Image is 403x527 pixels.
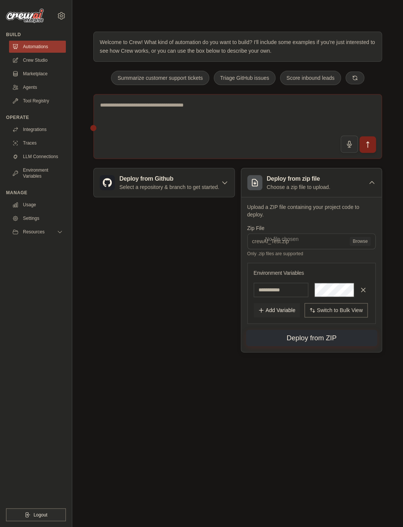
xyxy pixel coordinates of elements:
button: Summarize customer support tickets [111,71,209,85]
label: Zip File [247,224,376,232]
a: Usage [9,199,66,211]
span: Switch to Bulk View [317,306,363,314]
button: Switch to Bulk View [304,303,368,317]
p: Choose a zip file to upload. [267,183,330,191]
p: Upload a ZIP file containing your project code to deploy. [247,203,376,218]
button: Score inbound leads [280,71,341,85]
h3: Deploy from zip file [267,174,330,183]
a: Crew Studio [9,54,66,66]
a: Settings [9,212,66,224]
a: Integrations [9,123,66,136]
button: Triage GitHub issues [214,71,275,85]
p: Welcome to Crew! What kind of automation do you want to build? I'll include some examples if you'... [100,38,376,55]
a: Environment Variables [9,164,66,182]
button: Deploy from ZIP [246,330,377,346]
p: Only .zip files are supported [247,251,376,257]
div: Manage [6,190,66,196]
span: Resources [23,229,44,235]
h3: Environment Variables [254,269,370,277]
input: crewAI_Test.zip Browse [247,233,376,249]
a: Agents [9,81,66,93]
span: Logout [33,512,47,518]
button: Add Variable [254,303,300,317]
a: Tool Registry [9,95,66,107]
div: Build [6,32,66,38]
a: LLM Connections [9,151,66,163]
a: Traces [9,137,66,149]
div: Operate [6,114,66,120]
img: Logo [6,9,44,23]
button: Logout [6,508,66,521]
button: Resources [9,226,66,238]
a: Marketplace [9,68,66,80]
h3: Deploy from Github [119,174,219,183]
p: Select a repository & branch to get started. [119,183,219,191]
a: Automations [9,41,66,53]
